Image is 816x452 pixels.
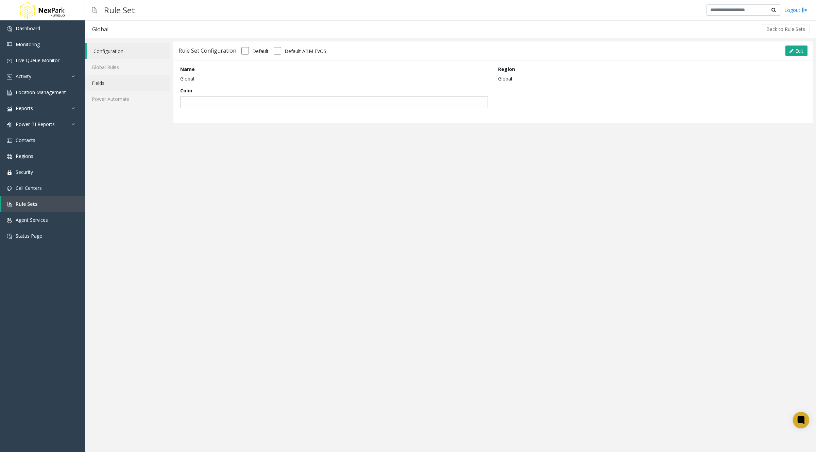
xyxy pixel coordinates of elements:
[784,6,808,14] a: Logout
[16,57,60,64] span: Live Queue Monitor
[92,2,97,18] img: pageIcon
[16,105,33,111] span: Reports
[7,74,12,79] img: 'icon'
[16,73,31,79] span: Activity
[85,59,170,75] a: Global Rules
[16,153,33,159] span: Regions
[180,75,488,82] p: Global
[7,138,12,143] img: 'icon'
[180,66,195,73] label: Name
[785,46,808,56] button: Edit
[802,6,808,14] img: logout
[7,218,12,223] img: 'icon'
[7,58,12,64] img: 'icon'
[7,186,12,191] img: 'icon'
[498,75,806,82] p: Global
[16,137,35,143] span: Contacts
[7,234,12,239] img: 'icon'
[92,25,108,34] div: Global
[16,185,42,191] span: Call Centers
[252,48,269,55] label: Default
[16,217,48,223] span: Agent Services
[87,43,170,59] a: Configuration
[16,41,40,48] span: Monitoring
[1,196,85,212] a: Rule Sets
[16,169,33,175] span: Security
[85,91,170,107] a: Power Automate
[16,233,42,239] span: Status Page
[762,24,810,34] button: Back to Rule Sets
[7,26,12,32] img: 'icon'
[7,170,12,175] img: 'icon'
[7,202,12,207] img: 'icon'
[16,89,66,95] span: Location Management
[16,201,37,207] span: Rule Sets
[7,122,12,127] img: 'icon'
[795,48,803,54] span: Edit
[16,25,40,32] span: Dashboard
[178,46,236,55] div: Rule Set Configuration
[498,66,515,73] label: Region
[7,154,12,159] img: 'icon'
[7,106,12,111] img: 'icon'
[285,48,326,55] label: Default ABM EVOS
[101,2,138,18] h3: Rule Set
[16,121,55,127] span: Power BI Reports
[7,42,12,48] img: 'icon'
[85,75,170,91] a: Fields
[7,90,12,95] img: 'icon'
[180,87,193,94] label: Color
